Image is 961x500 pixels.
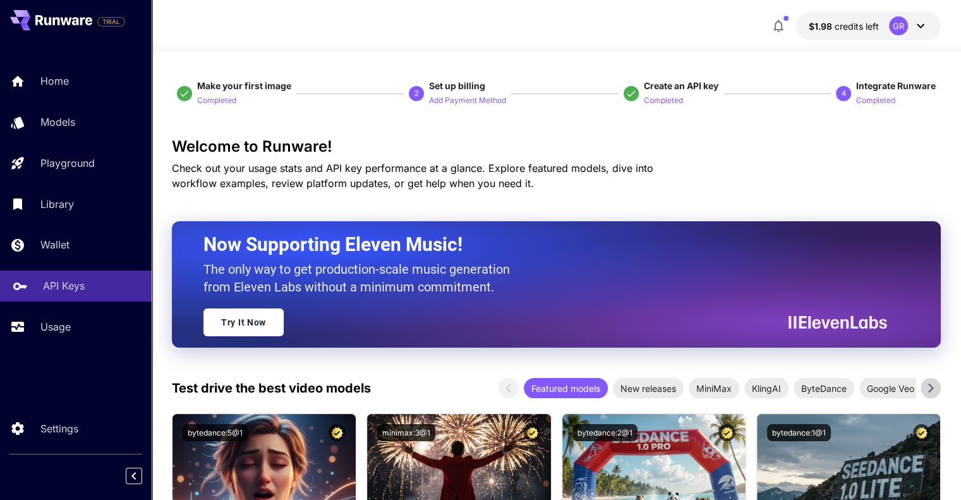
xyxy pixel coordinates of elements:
[794,382,854,395] span: ByteDance
[856,95,895,107] p: Completed
[40,237,70,252] p: Wallet
[835,21,879,32] span: credits left
[40,197,74,212] p: Library
[613,382,684,395] span: New releases
[126,468,142,484] button: Collapse sidebar
[744,378,789,398] div: KlingAI
[377,424,435,441] button: minimax:3@1
[794,378,854,398] div: ByteDance
[856,80,936,91] span: Integrate Runware
[689,382,739,395] span: MiniMax
[40,73,69,88] p: Home
[767,424,831,441] button: bytedance:1@1
[329,424,346,441] button: Certified Model – Vetted for best performance and includes a commercial license.
[689,378,739,398] div: MiniMax
[859,378,922,398] div: Google Veo
[644,92,683,107] button: Completed
[644,80,718,91] span: Create an API key
[841,88,845,99] p: 4
[429,95,506,107] p: Add Payment Method
[98,17,124,27] span: TRIAL
[414,88,419,99] p: 2
[859,382,922,395] span: Google Veo
[172,138,941,155] h3: Welcome to Runware!
[913,424,930,441] button: Certified Model – Vetted for best performance and includes a commercial license.
[197,92,236,107] button: Completed
[718,424,735,441] button: Certified Model – Vetted for best performance and includes a commercial license.
[856,92,895,107] button: Completed
[203,233,878,257] h2: Now Supporting Eleven Music!
[183,424,248,441] button: bytedance:5@1
[197,80,291,91] span: Make your first image
[40,114,75,130] p: Models
[203,308,284,336] a: Try It Now
[809,21,835,32] span: $1.98
[572,424,638,441] button: bytedance:2@1
[97,14,125,29] span: Add your payment card to enable full platform functionality.
[40,319,71,334] p: Usage
[898,439,961,500] iframe: Chat Widget
[644,95,683,107] p: Completed
[524,382,608,395] span: Featured models
[744,382,789,395] span: KlingAI
[429,92,506,107] button: Add Payment Method
[43,278,85,293] p: API Keys
[796,11,941,40] button: $1.9751GR
[197,95,236,107] p: Completed
[613,378,684,398] div: New releases
[135,465,152,487] div: Collapse sidebar
[172,379,371,398] p: Test drive the best video models
[172,162,653,190] span: Check out your usage stats and API key performance at a glance. Explore featured models, dive int...
[429,80,485,91] span: Set up billing
[524,424,541,441] button: Certified Model – Vetted for best performance and includes a commercial license.
[40,421,78,436] p: Settings
[40,155,95,171] p: Playground
[889,16,908,35] div: GR
[809,20,879,33] div: $1.9751
[524,378,608,398] div: Featured models
[203,260,519,296] p: The only way to get production-scale music generation from Eleven Labs without a minimum commitment.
